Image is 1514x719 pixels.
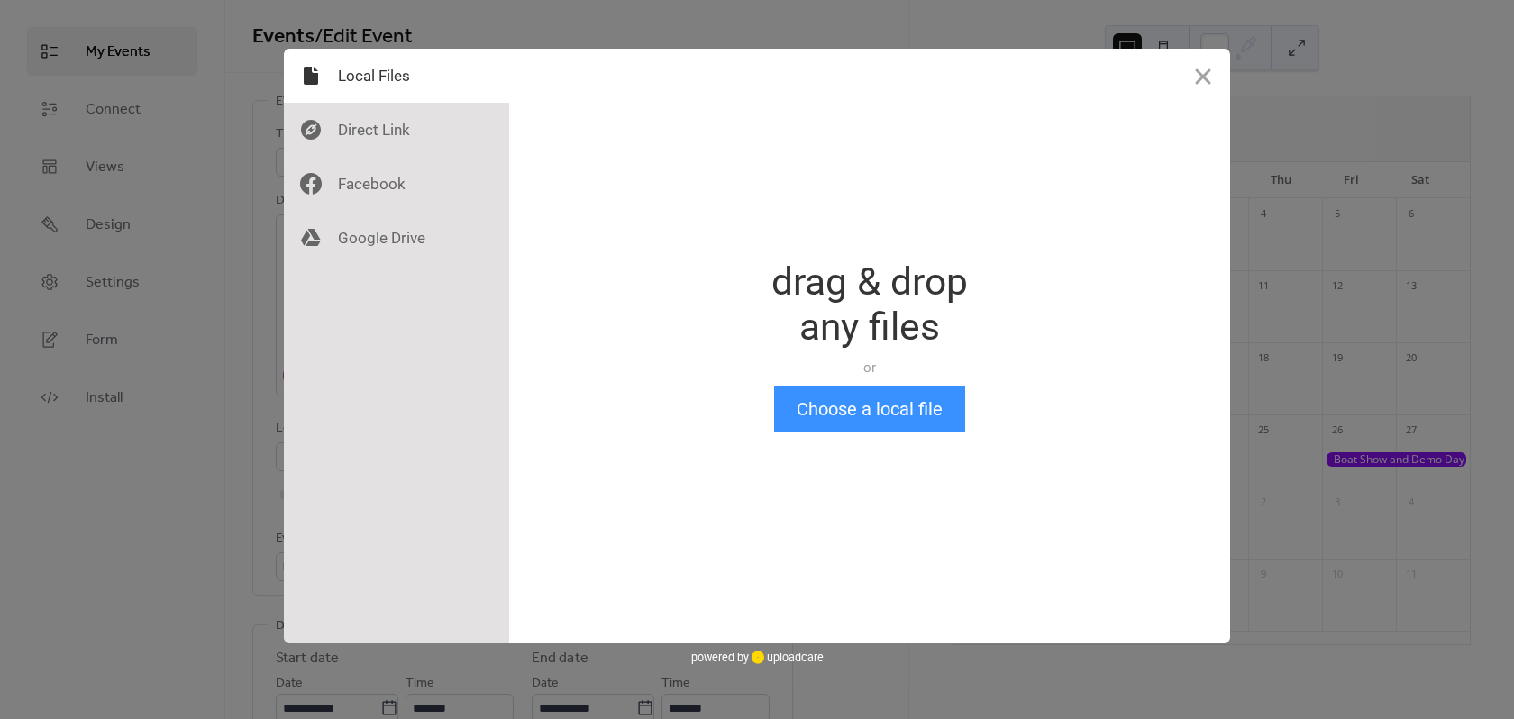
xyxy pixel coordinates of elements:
div: Google Drive [284,211,509,265]
div: Direct Link [284,103,509,157]
button: Close [1176,49,1230,103]
button: Choose a local file [774,386,965,432]
div: drag & drop any files [771,259,968,350]
a: uploadcare [749,651,824,664]
div: Facebook [284,157,509,211]
div: powered by [691,643,824,670]
div: Local Files [284,49,509,103]
div: or [771,359,968,377]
